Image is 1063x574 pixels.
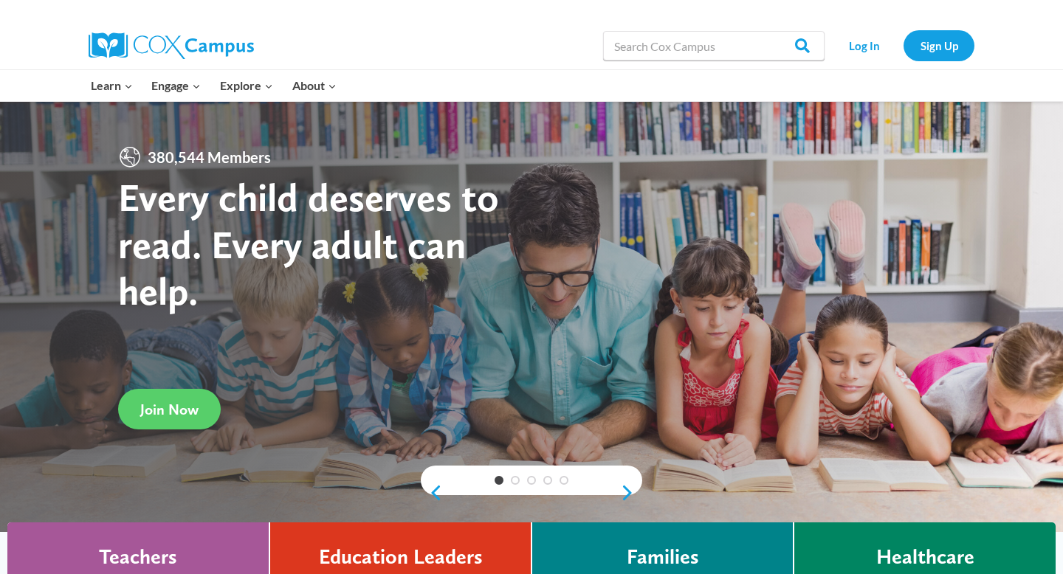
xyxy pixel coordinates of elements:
span: Explore [220,76,273,95]
a: Join Now [118,389,221,429]
strong: Every child deserves to read. Every adult can help. [118,173,499,314]
nav: Secondary Navigation [832,30,974,60]
h4: Education Leaders [319,544,483,570]
a: 1 [495,476,503,485]
img: Cox Campus [89,32,254,59]
a: 4 [543,476,552,485]
a: 5 [560,476,568,485]
h4: Healthcare [876,544,974,570]
a: Sign Up [904,30,974,60]
a: 3 [527,476,536,485]
span: 380,544 Members [142,145,277,169]
h4: Teachers [99,544,177,570]
span: Engage [151,76,201,95]
nav: Primary Navigation [81,70,345,101]
input: Search Cox Campus [603,31,825,60]
h4: Families [627,544,699,570]
a: previous [421,484,443,502]
a: Log In [832,30,896,60]
a: 2 [511,476,520,485]
div: content slider buttons [421,478,642,508]
a: next [620,484,642,502]
span: Learn [91,76,133,95]
span: Join Now [140,401,199,418]
span: About [292,76,337,95]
